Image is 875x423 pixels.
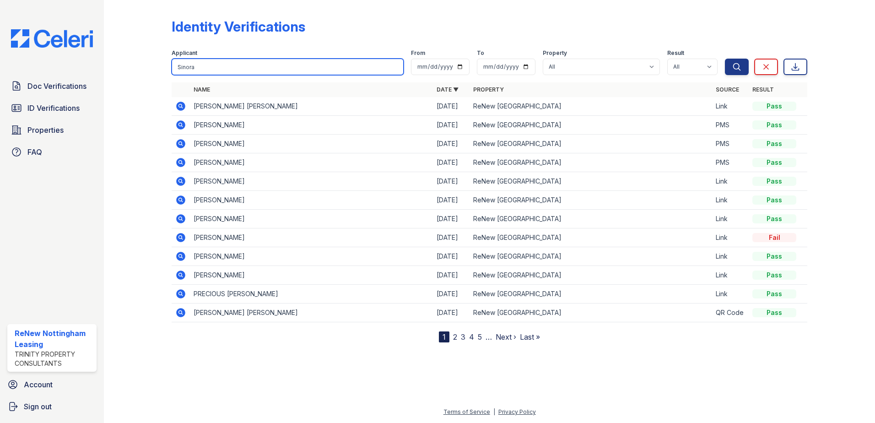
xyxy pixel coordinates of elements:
[190,247,433,266] td: [PERSON_NAME]
[190,97,433,116] td: [PERSON_NAME] [PERSON_NAME]
[433,153,470,172] td: [DATE]
[712,210,749,228] td: Link
[190,116,433,135] td: [PERSON_NAME]
[498,408,536,415] a: Privacy Policy
[752,233,796,242] div: Fail
[752,177,796,186] div: Pass
[433,285,470,304] td: [DATE]
[667,49,684,57] label: Result
[190,191,433,210] td: [PERSON_NAME]
[433,191,470,210] td: [DATE]
[433,97,470,116] td: [DATE]
[27,103,80,114] span: ID Verifications
[712,153,749,172] td: PMS
[443,408,490,415] a: Terms of Service
[190,285,433,304] td: PRECIOUS [PERSON_NAME]
[752,289,796,298] div: Pass
[712,247,749,266] td: Link
[752,308,796,317] div: Pass
[470,116,713,135] td: ReNew [GEOGRAPHIC_DATA]
[712,266,749,285] td: Link
[7,121,97,139] a: Properties
[461,332,465,342] a: 3
[4,29,100,48] img: CE_Logo_Blue-a8612792a0a2168367f1c8372b55b34899dd931a85d93a1a3d3e32e68fde9ad4.png
[543,49,567,57] label: Property
[752,271,796,280] div: Pass
[439,331,449,342] div: 1
[478,332,482,342] a: 5
[433,172,470,191] td: [DATE]
[172,59,404,75] input: Search by name or phone number
[190,153,433,172] td: [PERSON_NAME]
[752,214,796,223] div: Pass
[712,304,749,322] td: QR Code
[4,397,100,416] a: Sign out
[470,191,713,210] td: ReNew [GEOGRAPHIC_DATA]
[712,97,749,116] td: Link
[190,135,433,153] td: [PERSON_NAME]
[752,86,774,93] a: Result
[520,332,540,342] a: Last »
[470,153,713,172] td: ReNew [GEOGRAPHIC_DATA]
[190,172,433,191] td: [PERSON_NAME]
[190,228,433,247] td: [PERSON_NAME]
[470,247,713,266] td: ReNew [GEOGRAPHIC_DATA]
[716,86,739,93] a: Source
[712,228,749,247] td: Link
[24,401,52,412] span: Sign out
[190,304,433,322] td: [PERSON_NAME] [PERSON_NAME]
[433,210,470,228] td: [DATE]
[7,99,97,117] a: ID Verifications
[712,135,749,153] td: PMS
[15,328,93,350] div: ReNew Nottingham Leasing
[190,266,433,285] td: [PERSON_NAME]
[496,332,516,342] a: Next ›
[486,331,492,342] span: …
[7,143,97,161] a: FAQ
[712,285,749,304] td: Link
[433,228,470,247] td: [DATE]
[477,49,484,57] label: To
[752,102,796,111] div: Pass
[752,120,796,130] div: Pass
[27,146,42,157] span: FAQ
[470,228,713,247] td: ReNew [GEOGRAPHIC_DATA]
[7,77,97,95] a: Doc Verifications
[194,86,210,93] a: Name
[27,125,64,136] span: Properties
[411,49,425,57] label: From
[4,375,100,394] a: Account
[470,135,713,153] td: ReNew [GEOGRAPHIC_DATA]
[712,116,749,135] td: PMS
[470,266,713,285] td: ReNew [GEOGRAPHIC_DATA]
[712,191,749,210] td: Link
[433,116,470,135] td: [DATE]
[470,210,713,228] td: ReNew [GEOGRAPHIC_DATA]
[752,252,796,261] div: Pass
[437,86,459,93] a: Date ▼
[15,350,93,368] div: Trinity Property Consultants
[433,247,470,266] td: [DATE]
[172,18,305,35] div: Identity Verifications
[433,135,470,153] td: [DATE]
[24,379,53,390] span: Account
[27,81,86,92] span: Doc Verifications
[190,210,433,228] td: [PERSON_NAME]
[752,139,796,148] div: Pass
[752,158,796,167] div: Pass
[752,195,796,205] div: Pass
[172,49,197,57] label: Applicant
[470,285,713,304] td: ReNew [GEOGRAPHIC_DATA]
[470,172,713,191] td: ReNew [GEOGRAPHIC_DATA]
[433,266,470,285] td: [DATE]
[712,172,749,191] td: Link
[493,408,495,415] div: |
[470,304,713,322] td: ReNew [GEOGRAPHIC_DATA]
[453,332,457,342] a: 2
[470,97,713,116] td: ReNew [GEOGRAPHIC_DATA]
[433,304,470,322] td: [DATE]
[469,332,474,342] a: 4
[473,86,504,93] a: Property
